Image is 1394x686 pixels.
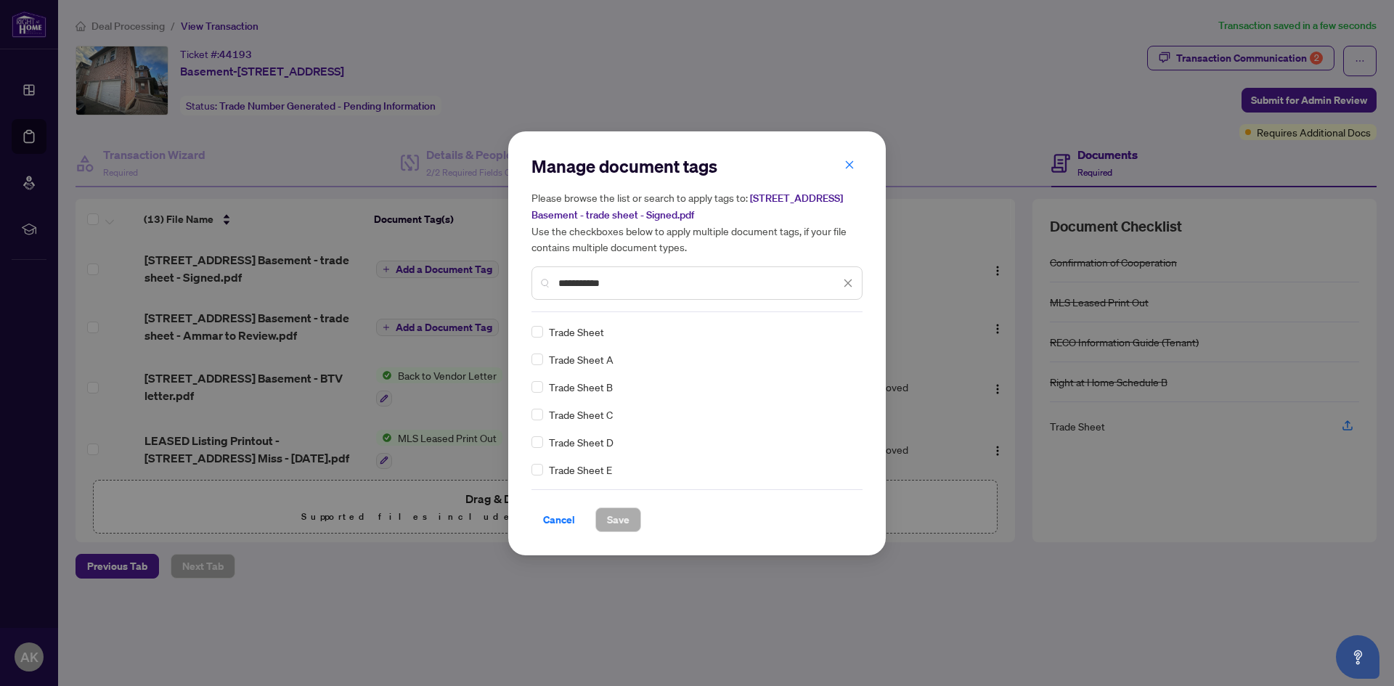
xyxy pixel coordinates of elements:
[844,160,855,170] span: close
[1336,635,1379,679] button: Open asap
[531,507,587,532] button: Cancel
[531,155,863,178] h2: Manage document tags
[549,407,613,422] span: Trade Sheet C
[531,189,863,255] h5: Please browse the list or search to apply tags to: Use the checkboxes below to apply multiple doc...
[549,462,612,478] span: Trade Sheet E
[549,434,614,450] span: Trade Sheet D
[595,507,641,532] button: Save
[531,192,843,221] span: [STREET_ADDRESS] Basement - trade sheet - Signed.pdf
[843,278,853,288] span: close
[543,508,575,531] span: Cancel
[549,379,613,395] span: Trade Sheet B
[549,324,604,340] span: Trade Sheet
[549,351,614,367] span: Trade Sheet A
